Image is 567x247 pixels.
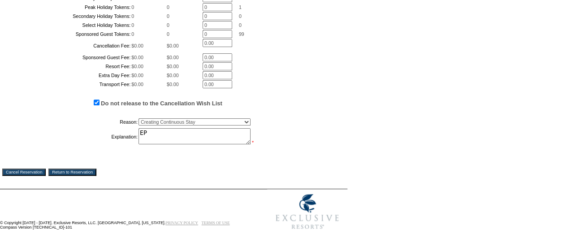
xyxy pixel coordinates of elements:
span: $0.00 [131,82,143,87]
span: $0.00 [167,73,179,78]
td: Extra Day Fee: [26,71,130,79]
span: 0 [167,31,169,37]
td: Resort Fee: [26,62,130,70]
input: Cancel Reservation [2,169,46,176]
span: 0 [131,31,134,37]
span: 0 [167,4,169,10]
span: 0 [131,22,134,28]
span: $0.00 [167,43,179,48]
td: Transport Fee: [26,80,130,88]
td: Select Holiday Tokens: [26,21,130,29]
a: PRIVACY POLICY [165,221,198,225]
span: $0.00 [167,82,179,87]
td: Reason: [26,117,138,127]
span: 99 [239,31,244,37]
span: $0.00 [131,43,143,48]
td: Secondary Holiday Tokens: [26,12,130,20]
span: 1 [239,4,242,10]
span: $0.00 [131,55,143,60]
td: Explanation: [26,128,138,145]
img: Exclusive Resorts [267,189,347,234]
td: Sponsored Guest Fee: [26,53,130,61]
span: $0.00 [131,64,143,69]
span: 0 [239,22,242,28]
td: Peak Holiday Tokens: [26,3,130,11]
td: Sponsored Guest Tokens: [26,30,130,38]
a: TERMS OF USE [202,221,230,225]
span: 0 [131,4,134,10]
span: $0.00 [167,64,179,69]
span: 0 [167,22,169,28]
td: Cancellation Fee: [26,39,130,52]
label: Do not release to the Cancellation Wish List [101,100,222,107]
span: $0.00 [131,73,143,78]
span: 0 [239,13,242,19]
span: 0 [167,13,169,19]
span: 0 [131,13,134,19]
span: $0.00 [167,55,179,60]
input: Return to Reservation [48,169,96,176]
